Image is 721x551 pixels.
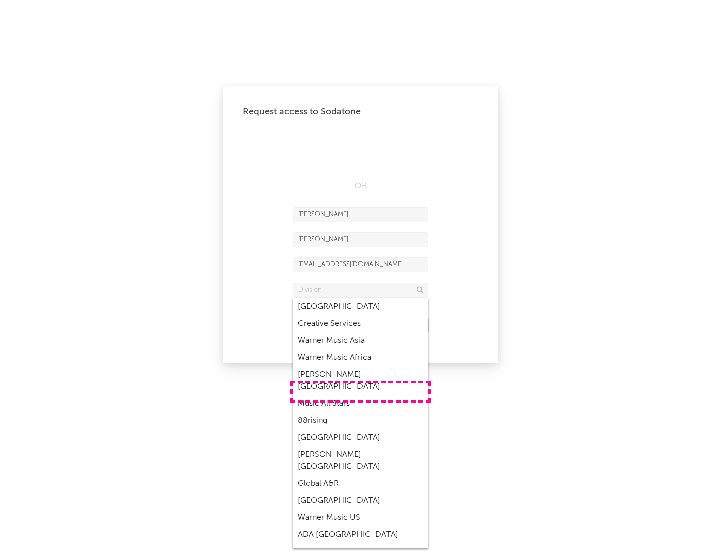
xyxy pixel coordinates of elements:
[293,232,428,247] input: Last Name
[293,283,428,298] input: Division
[293,315,428,332] div: Creative Services
[293,332,428,349] div: Warner Music Asia
[243,106,478,118] div: Request access to Sodatone
[293,180,428,192] div: OR
[293,257,428,272] input: Email
[293,429,428,446] div: [GEOGRAPHIC_DATA]
[293,526,428,543] div: ADA [GEOGRAPHIC_DATA]
[293,412,428,429] div: 88rising
[293,366,428,395] div: [PERSON_NAME] [GEOGRAPHIC_DATA]
[293,207,428,222] input: First Name
[293,395,428,412] div: Music All Stars
[293,475,428,492] div: Global A&R
[293,446,428,475] div: [PERSON_NAME] [GEOGRAPHIC_DATA]
[293,349,428,366] div: Warner Music Africa
[293,509,428,526] div: Warner Music US
[293,492,428,509] div: [GEOGRAPHIC_DATA]
[293,298,428,315] div: [GEOGRAPHIC_DATA]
